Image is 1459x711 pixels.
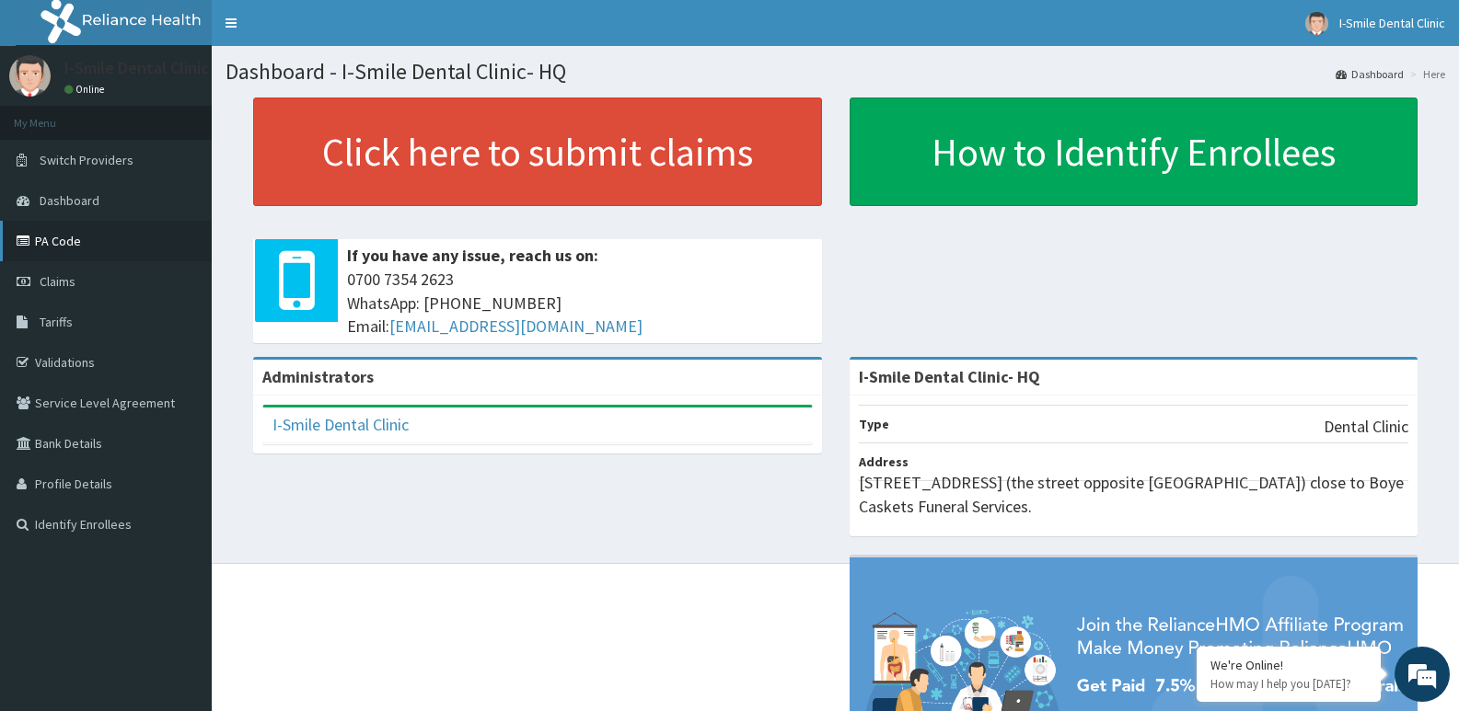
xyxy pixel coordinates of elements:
strong: I-Smile Dental Clinic- HQ [859,366,1040,387]
b: Address [859,453,909,470]
img: User Image [9,55,51,97]
p: I-Smile Dental Clinic [64,60,209,76]
span: Dashboard [40,192,99,209]
p: [STREET_ADDRESS] (the street opposite [GEOGRAPHIC_DATA]) close to Boye Caskets Funeral Services. [859,471,1409,518]
h1: Dashboard - I-Smile Dental Clinic- HQ [226,60,1445,84]
a: How to Identify Enrollees [850,97,1418,206]
a: Online [64,83,109,96]
a: I-Smile Dental Clinic [272,414,409,435]
span: Switch Providers [40,152,133,168]
b: If you have any issue, reach us on: [347,245,598,266]
p: How may I help you today? [1210,676,1367,692]
a: Click here to submit claims [253,97,822,206]
span: Tariffs [40,314,73,330]
div: We're Online! [1210,657,1367,673]
span: Claims [40,273,75,290]
span: 0700 7354 2623 WhatsApp: [PHONE_NUMBER] Email: [347,268,813,338]
span: I-Smile Dental Clinic [1339,15,1445,31]
img: User Image [1305,12,1328,35]
a: Dashboard [1336,66,1404,82]
li: Here [1406,66,1445,82]
b: Type [859,416,889,432]
b: Administrators [262,366,374,387]
a: [EMAIL_ADDRESS][DOMAIN_NAME] [389,315,643,337]
p: Dental Clinic [1324,415,1408,439]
